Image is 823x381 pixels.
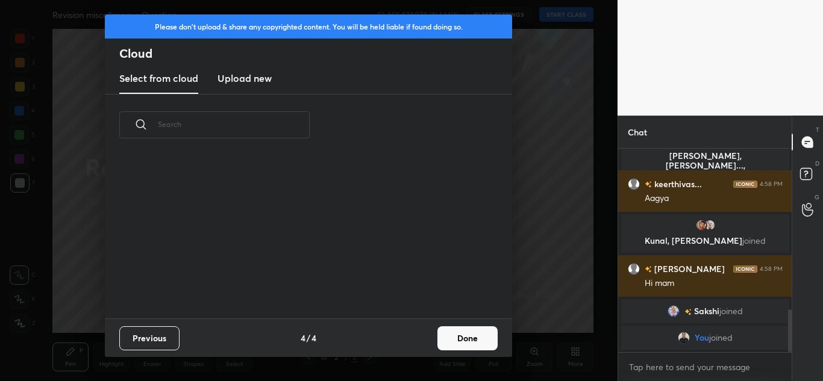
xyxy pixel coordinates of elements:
[618,149,792,352] div: grid
[815,159,819,168] p: D
[628,178,640,190] img: default.png
[645,181,652,188] img: no-rating-badge.077c3623.svg
[119,71,198,85] h3: Select from cloud
[760,181,783,188] div: 4:58 PM
[217,71,272,85] h3: Upload new
[307,332,310,344] h4: /
[628,263,640,275] img: default.png
[652,178,702,190] h6: keerthivas...
[733,265,757,273] img: iconic-dark.1390631f.png
[668,305,680,317] img: 3
[645,277,783,290] div: Hi mam
[816,125,819,134] p: T
[311,332,316,344] h4: 4
[301,332,305,344] h4: 4
[695,333,709,342] span: You
[760,265,783,273] div: 4:58 PM
[119,326,180,350] button: Previous
[694,306,719,316] span: Sakshi
[684,309,692,315] img: no-rating-badge.077c3623.svg
[645,266,652,273] img: no-rating-badge.077c3623.svg
[105,14,512,39] div: Please don't upload & share any copyrighted content. You will be held liable if found doing so.
[645,193,783,205] div: Aagya
[719,306,743,316] span: joined
[703,219,715,231] img: 932095cbc0f44e028a2e08407d52b9b2.jpg
[815,193,819,202] p: G
[652,262,725,275] h6: [PERSON_NAME]
[695,219,707,231] img: fac6fa0e3023463ab79136afd6ade469.34534538_3
[728,169,752,181] span: joined
[742,235,766,246] span: joined
[678,332,690,344] img: 9c9979ef1da142f4afa1fece7efda588.jpg
[105,152,498,318] div: grid
[628,236,782,246] p: Kunal, [PERSON_NAME]
[119,46,512,61] h2: Cloud
[437,326,498,350] button: Done
[158,99,310,150] input: Search
[628,151,782,180] p: [PERSON_NAME], [PERSON_NAME]..., [PERSON_NAME]
[733,181,757,188] img: iconic-dark.1390631f.png
[618,116,657,148] p: Chat
[709,333,733,342] span: joined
